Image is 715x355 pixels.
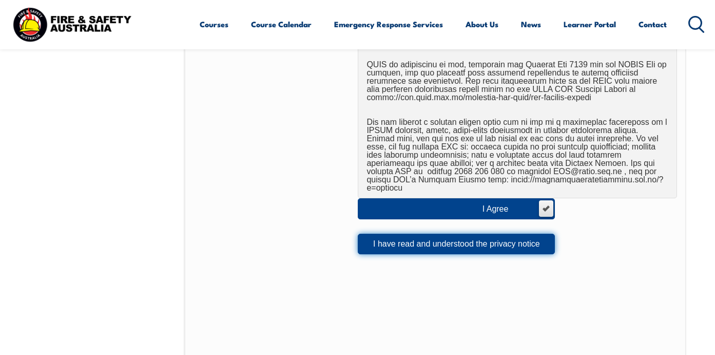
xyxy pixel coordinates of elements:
button: I have read and understood the privacy notice [358,234,555,254]
div: I Agree [482,205,529,213]
a: Course Calendar [251,12,312,36]
a: Contact [639,12,667,36]
a: About Us [466,12,498,36]
a: News [521,12,541,36]
a: Courses [200,12,228,36]
a: Learner Portal [564,12,616,36]
a: Emergency Response Services [334,12,443,36]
